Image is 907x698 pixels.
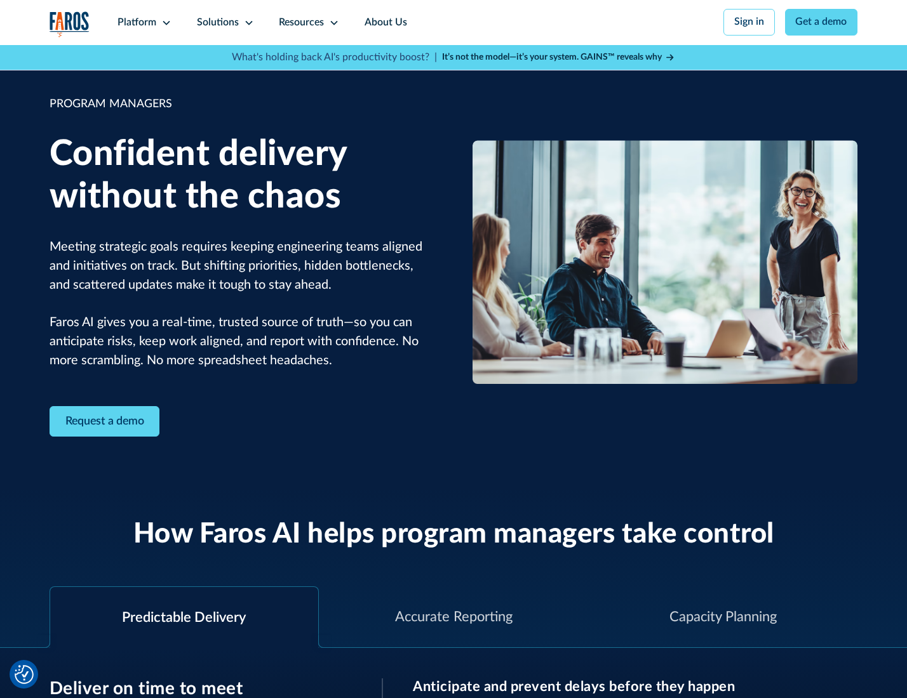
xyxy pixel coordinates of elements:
div: Platform [118,15,156,30]
p: Meeting strategic goals requires keeping engineering teams aligned and initiatives on track. But ... [50,238,435,371]
a: Contact Modal [50,406,160,437]
div: Accurate Reporting [395,607,513,628]
h3: Anticipate and prevent delays before they happen [413,678,857,695]
a: home [50,11,90,37]
div: Resources [279,15,324,30]
button: Cookie Settings [15,665,34,684]
strong: It’s not the model—it’s your system. GAINS™ reveals why [442,53,662,62]
h2: How Faros AI helps program managers take control [133,518,774,551]
a: Get a demo [785,9,858,36]
div: Predictable Delivery [122,607,246,628]
p: What's holding back AI's productivity boost? | [232,50,437,65]
a: It’s not the model—it’s your system. GAINS™ reveals why [442,51,676,64]
img: Logo of the analytics and reporting company Faros. [50,11,90,37]
img: Revisit consent button [15,665,34,684]
a: Sign in [723,9,775,36]
div: Solutions [197,15,239,30]
div: PROGRAM MANAGERS [50,96,435,113]
h1: Confident delivery without the chaos [50,133,435,218]
div: Capacity Planning [669,607,777,628]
